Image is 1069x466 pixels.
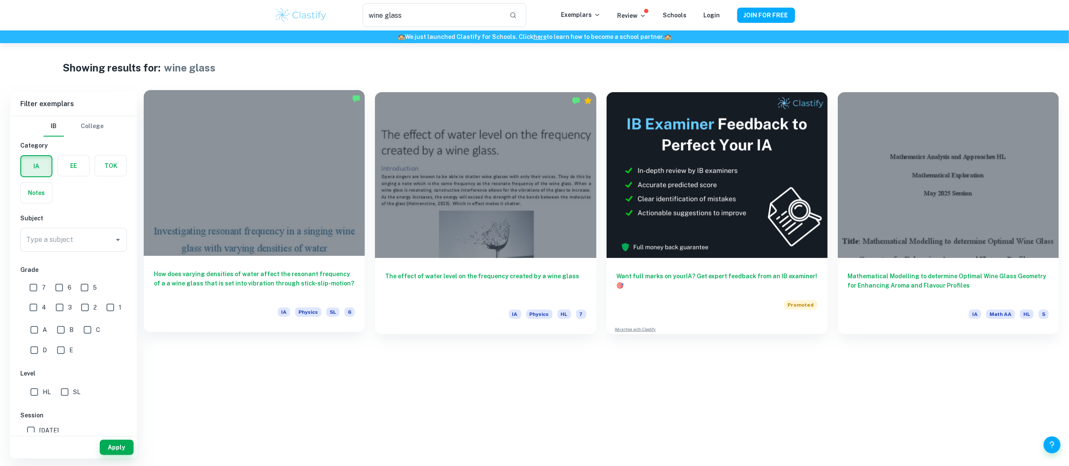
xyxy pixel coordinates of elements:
[295,307,321,317] span: Physics
[20,369,127,378] h6: Level
[43,345,47,355] span: D
[2,32,1067,41] h6: We just launched Clastify for Schools. Click to learn how to become a school partner.
[20,411,127,420] h6: Session
[43,387,51,397] span: HL
[42,283,46,292] span: 7
[561,10,601,19] p: Exemplars
[144,92,365,334] a: How does varying densities of water affect the resonant frequency of a a wine glass that is set i...
[509,310,521,319] span: IA
[93,303,97,312] span: 2
[10,92,137,116] h6: Filter exemplars
[558,310,571,319] span: HL
[375,92,596,334] a: The effect of water level on the frequency created by a wine glassIAPhysicsHL7
[618,11,646,20] p: Review
[274,7,328,24] img: Clastify logo
[1020,310,1033,319] span: HL
[1039,310,1049,319] span: 5
[21,183,52,203] button: Notes
[326,307,339,317] span: SL
[119,303,121,312] span: 1
[838,92,1059,334] a: Mathematical Modelling to determine Optimal Wine Glass Geometry for Enhancing Aroma and Flavour P...
[664,33,671,40] span: 🏫
[607,92,828,334] a: Want full marks on yourIA? Get expert feedback from an IB examiner!PromotedAdvertise with Clastify
[58,156,89,176] button: EE
[69,345,73,355] span: E
[73,387,80,397] span: SL
[385,271,586,299] h6: The effect of water level on the frequency created by a wine glass
[20,214,127,223] h6: Subject
[617,282,624,289] span: 🎯
[704,12,720,19] a: Login
[112,234,124,246] button: Open
[96,325,100,334] span: C
[21,156,52,176] button: IA
[344,307,355,317] span: 6
[68,303,72,312] span: 3
[784,300,817,310] span: Promoted
[352,94,361,103] img: Marked
[81,116,104,137] button: College
[93,283,97,292] span: 5
[969,310,981,319] span: IA
[617,271,817,290] h6: Want full marks on your IA ? Get expert feedback from an IB examiner!
[95,156,126,176] button: TOK
[663,12,687,19] a: Schools
[576,310,586,319] span: 7
[100,440,134,455] button: Apply
[615,326,656,332] a: Advertise with Clastify
[584,96,592,105] div: Premium
[44,116,104,137] div: Filter type choice
[278,307,290,317] span: IA
[848,271,1049,299] h6: Mathematical Modelling to determine Optimal Wine Glass Geometry for Enhancing Aroma and Flavour P...
[20,141,127,150] h6: Category
[68,283,71,292] span: 6
[43,325,47,334] span: A
[39,426,59,435] span: [DATE]
[1044,436,1061,453] button: Help and Feedback
[986,310,1015,319] span: Math AA
[533,33,547,40] a: here
[20,265,127,274] h6: Grade
[398,33,405,40] span: 🏫
[42,303,46,312] span: 4
[363,3,502,27] input: Search for any exemplars...
[737,8,795,23] button: JOIN FOR FREE
[44,116,64,137] button: IB
[607,92,828,258] img: Thumbnail
[63,60,161,75] h1: Showing results for:
[572,96,580,105] img: Marked
[69,325,74,334] span: B
[526,310,552,319] span: Physics
[164,60,216,75] h1: wine glass
[154,269,355,297] h6: How does varying densities of water affect the resonant frequency of a a wine glass that is set i...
